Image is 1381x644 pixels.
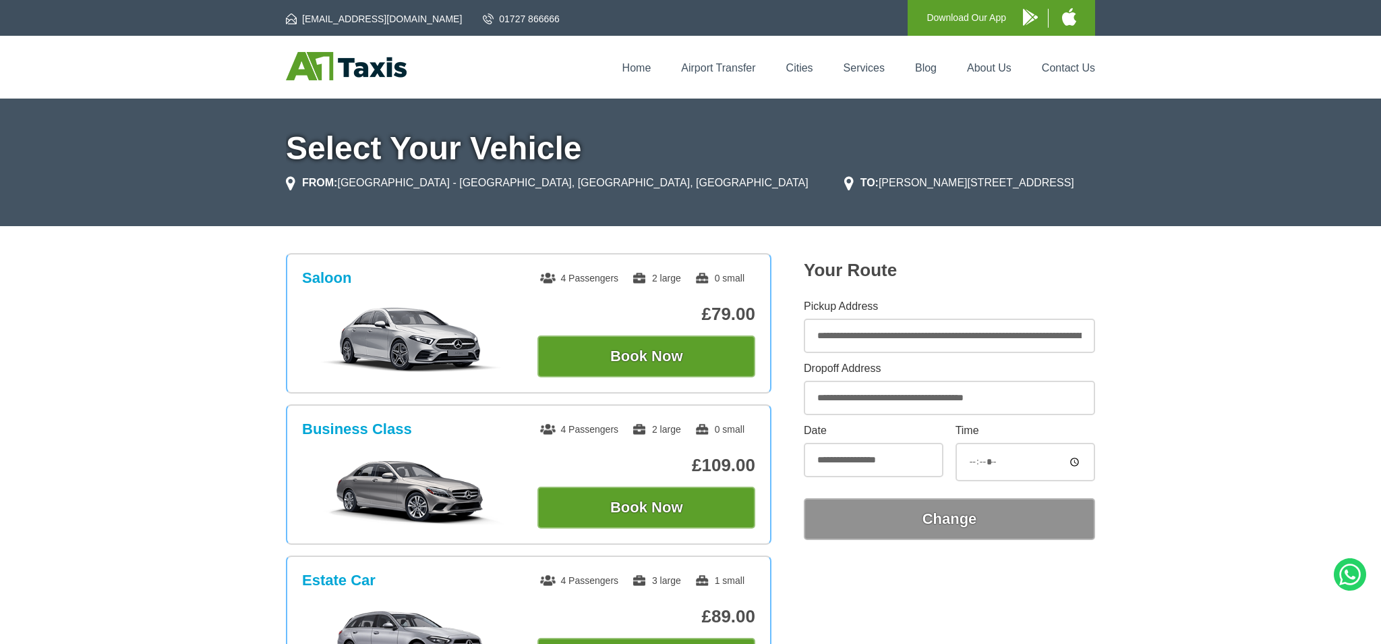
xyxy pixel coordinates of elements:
p: £109.00 [537,455,755,476]
span: 1 small [695,575,744,586]
a: About Us [967,62,1011,74]
img: Saloon [310,306,512,373]
a: Home [622,62,651,74]
a: Contact Us [1042,62,1095,74]
a: Cities [786,62,813,74]
a: [EMAIL_ADDRESS][DOMAIN_NAME] [286,12,462,26]
img: A1 Taxis Android App [1023,9,1038,26]
a: Airport Transfer [681,62,755,74]
img: Business Class [310,457,512,525]
span: 2 large [632,424,681,435]
label: Date [804,425,943,436]
a: Blog [915,62,937,74]
button: Book Now [537,336,755,377]
span: 0 small [695,424,744,435]
p: £89.00 [537,606,755,627]
h3: Business Class [302,421,412,438]
li: [GEOGRAPHIC_DATA] - [GEOGRAPHIC_DATA], [GEOGRAPHIC_DATA], [GEOGRAPHIC_DATA] [286,175,809,191]
h3: Estate Car [302,572,376,589]
p: £79.00 [537,304,755,325]
h1: Select Your Vehicle [286,132,1095,165]
span: 4 Passengers [540,273,618,284]
img: A1 Taxis St Albans LTD [286,52,407,80]
a: Services [844,62,885,74]
span: 3 large [632,575,681,586]
strong: FROM: [302,177,337,188]
span: 4 Passengers [540,424,618,435]
label: Time [956,425,1095,436]
button: Change [804,498,1095,540]
img: A1 Taxis iPhone App [1062,8,1076,26]
label: Pickup Address [804,301,1095,312]
span: 0 small [695,273,744,284]
span: 2 large [632,273,681,284]
p: Download Our App [927,9,1006,26]
span: 4 Passengers [540,575,618,586]
h2: Your Route [804,260,1095,281]
label: Dropoff Address [804,363,1095,374]
strong: TO: [860,177,879,188]
a: 01727 866666 [483,12,560,26]
button: Book Now [537,487,755,529]
h3: Saloon [302,269,351,287]
li: [PERSON_NAME][STREET_ADDRESS] [844,175,1074,191]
